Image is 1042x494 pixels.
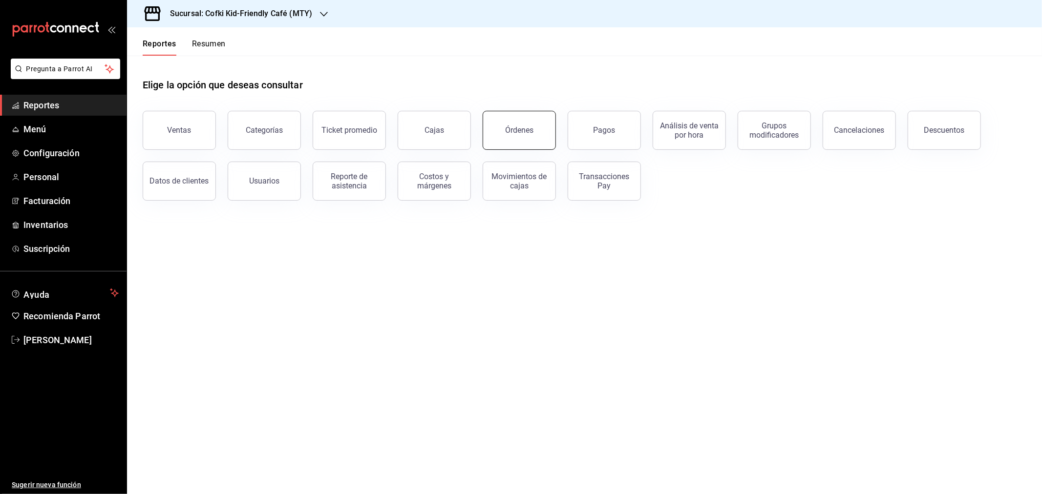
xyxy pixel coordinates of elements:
[398,111,471,150] a: Cajas
[143,39,226,56] div: navigation tabs
[744,121,805,140] div: Grupos modificadores
[319,172,380,190] div: Reporte de asistencia
[11,59,120,79] button: Pregunta a Parrot AI
[12,480,119,490] span: Sugerir nueva función
[23,170,119,184] span: Personal
[162,8,312,20] h3: Sucursal: Cofki Kid-Friendly Café (MTY)
[425,124,445,136] div: Cajas
[107,25,115,33] button: open_drawer_menu
[23,333,119,347] span: [PERSON_NAME]
[568,162,641,201] button: Transacciones Pay
[313,111,386,150] button: Ticket promedio
[143,111,216,150] button: Ventas
[23,123,119,136] span: Menú
[228,111,301,150] button: Categorías
[398,162,471,201] button: Costos y márgenes
[924,125,965,135] div: Descuentos
[249,176,279,185] div: Usuarios
[483,162,556,201] button: Movimientos de cajas
[26,64,105,74] span: Pregunta a Parrot AI
[404,172,465,190] div: Costos y márgenes
[313,162,386,201] button: Reporte de asistencia
[653,111,726,150] button: Análisis de venta por hora
[908,111,981,150] button: Descuentos
[143,162,216,201] button: Datos de clientes
[489,172,550,190] div: Movimientos de cajas
[483,111,556,150] button: Órdenes
[505,125,533,135] div: Órdenes
[150,176,209,185] div: Datos de clientes
[23,194,119,207] span: Facturación
[23,242,119,255] span: Suscripción
[23,218,119,231] span: Inventarios
[168,125,191,135] div: Ventas
[143,39,176,56] button: Reportes
[659,121,720,140] div: Análisis de venta por hora
[738,111,811,150] button: Grupos modificadores
[192,39,226,56] button: Resumen
[23,146,119,160] span: Configuración
[834,125,885,135] div: Cancelaciones
[23,99,119,112] span: Reportes
[143,78,303,92] h1: Elige la opción que deseas consultar
[321,125,377,135] div: Ticket promedio
[23,287,106,299] span: Ayuda
[7,71,120,81] a: Pregunta a Parrot AI
[823,111,896,150] button: Cancelaciones
[246,125,283,135] div: Categorías
[568,111,641,150] button: Pagos
[228,162,301,201] button: Usuarios
[23,309,119,323] span: Recomienda Parrot
[574,172,635,190] div: Transacciones Pay
[594,125,616,135] div: Pagos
